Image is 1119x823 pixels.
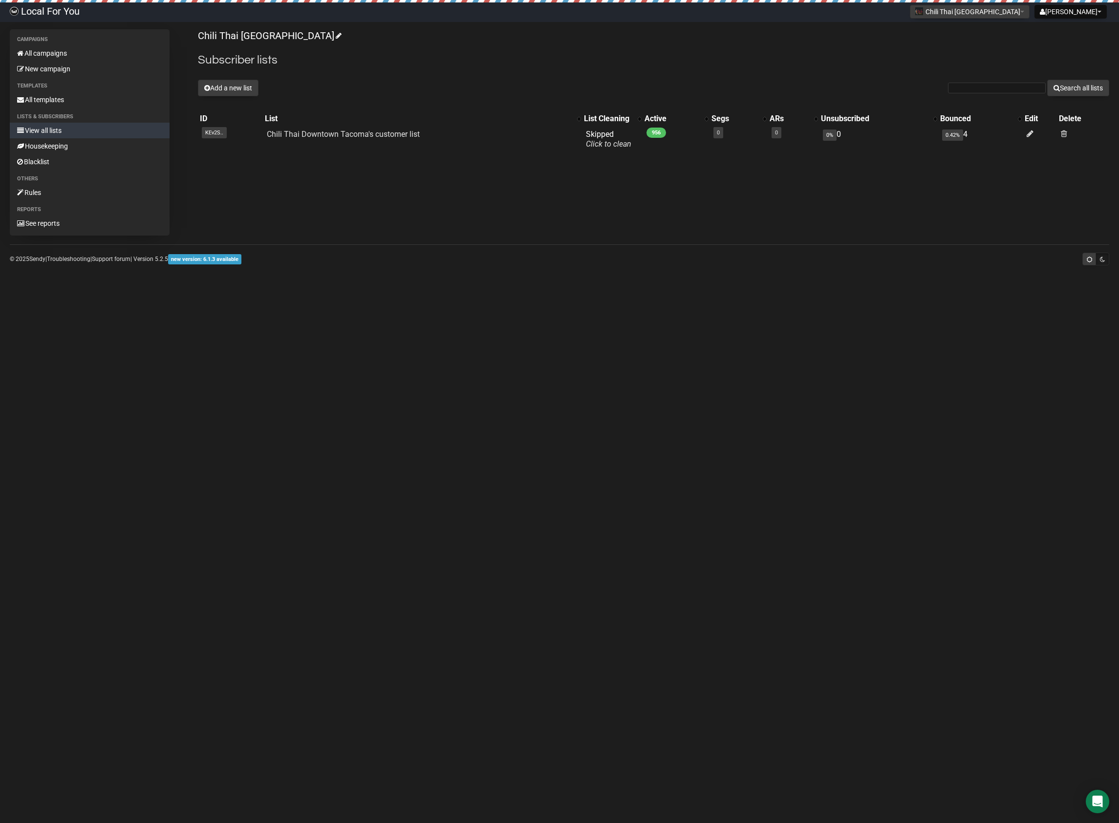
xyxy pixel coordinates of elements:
a: All templates [10,92,170,108]
span: 0% [823,130,837,141]
img: 522.jpg [915,7,923,15]
div: Delete [1059,114,1107,124]
a: All campaigns [10,45,170,61]
th: ID: No sort applied, sorting is disabled [198,112,263,126]
button: Add a new list [198,80,258,96]
li: Templates [10,80,170,92]
li: Campaigns [10,34,170,45]
div: Segs [711,114,758,124]
button: Search all lists [1047,80,1109,96]
span: KEv2S.. [202,127,227,138]
a: Support forum [92,256,130,262]
a: 0 [717,130,720,136]
a: Chili Thai [GEOGRAPHIC_DATA] [198,30,340,42]
a: New campaign [10,61,170,77]
div: List Cleaning [584,114,633,124]
div: Unsubscribed [821,114,928,124]
a: 0 [775,130,778,136]
p: © 2025 | | | Version 5.2.5 [10,254,241,264]
th: List Cleaning: No sort applied, activate to apply an ascending sort [582,112,643,126]
a: Rules [10,185,170,200]
a: Sendy [29,256,45,262]
li: Others [10,173,170,185]
a: Click to clean [586,139,631,149]
a: Housekeeping [10,138,170,154]
div: Bounced [940,114,1013,124]
th: List: No sort applied, activate to apply an ascending sort [263,112,582,126]
a: Blacklist [10,154,170,170]
td: 4 [938,126,1023,153]
th: Unsubscribed: No sort applied, activate to apply an ascending sort [819,112,938,126]
div: ARs [770,114,809,124]
li: Lists & subscribers [10,111,170,123]
th: Edit: No sort applied, sorting is disabled [1023,112,1056,126]
a: Chili Thai Downtown Tacoma's customer list [267,130,420,139]
li: Reports [10,204,170,216]
h2: Subscriber lists [198,51,1109,69]
th: Bounced: No sort applied, activate to apply an ascending sort [938,112,1023,126]
button: [PERSON_NAME] [1034,5,1107,19]
a: See reports [10,216,170,231]
div: Active [645,114,700,124]
img: d61d2441668da63f2d83084b75c85b29 [10,7,19,16]
a: new version: 6.1.3 available [168,256,241,262]
td: 0 [819,126,938,153]
th: Active: No sort applied, activate to apply an ascending sort [643,112,710,126]
span: new version: 6.1.3 available [168,254,241,264]
div: Edit [1025,114,1054,124]
div: List [265,114,572,124]
th: Delete: No sort applied, sorting is disabled [1057,112,1109,126]
button: Chili Thai [GEOGRAPHIC_DATA] [910,5,1030,19]
a: View all lists [10,123,170,138]
th: ARs: No sort applied, activate to apply an ascending sort [768,112,819,126]
span: 956 [646,128,666,138]
div: ID [200,114,261,124]
div: Open Intercom Messenger [1086,790,1109,813]
span: 0.42% [942,130,963,141]
span: Skipped [586,130,631,149]
a: Troubleshooting [47,256,90,262]
th: Segs: No sort applied, activate to apply an ascending sort [710,112,768,126]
